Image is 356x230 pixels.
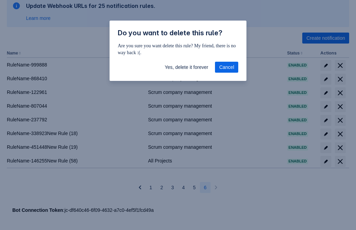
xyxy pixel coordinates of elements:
button: Cancel [215,62,238,73]
span: Cancel [219,62,234,73]
span: Do you want to delete this rule? [118,29,222,37]
button: Yes, delete it forever [161,62,212,73]
p: Are you sure you want delete this rule? My friend, there is no way back :(. [118,43,238,56]
span: Yes, delete it forever [165,62,208,73]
